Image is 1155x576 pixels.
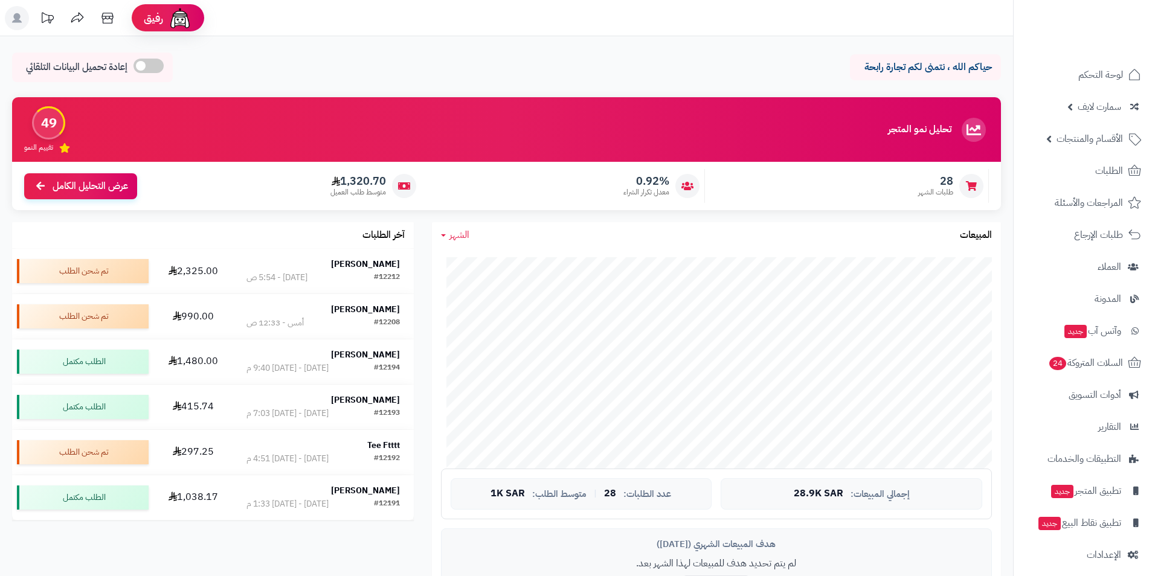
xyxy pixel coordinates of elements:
span: 1K SAR [491,488,525,499]
span: تطبيق نقاط البيع [1037,514,1121,531]
div: [DATE] - 5:54 ص [246,272,307,284]
span: | [594,489,597,498]
span: السلات المتروكة [1048,354,1123,371]
span: الطلبات [1095,162,1123,179]
span: المراجعات والأسئلة [1055,194,1123,211]
div: #12191 [374,498,400,510]
span: 28 [604,488,616,499]
div: هدف المبيعات الشهري ([DATE]) [451,538,982,551]
p: حياكم الله ، نتمنى لكم تجارة رابحة [859,60,992,74]
span: التقارير [1098,418,1121,435]
strong: [PERSON_NAME] [331,394,400,406]
td: 415.74 [153,385,233,429]
span: الأقسام والمنتجات [1057,130,1123,147]
h3: المبيعات [960,230,992,241]
span: تقييم النمو [24,142,53,153]
a: العملاء [1021,252,1148,281]
span: رفيق [144,11,163,25]
div: تم شحن الطلب [17,259,149,283]
span: وآتس آب [1063,322,1121,339]
div: [DATE] - [DATE] 1:33 م [246,498,329,510]
div: الطلب مكتمل [17,485,149,510]
a: أدوات التسويق [1021,380,1148,409]
span: طلبات الشهر [918,187,953,197]
span: العملاء [1098,258,1121,275]
span: 28 [918,174,953,188]
div: #12208 [374,317,400,329]
span: متوسط الطلب: [532,489,587,499]
img: logo-2.png [1073,32,1144,57]
div: [DATE] - [DATE] 4:51 م [246,453,329,465]
p: لم يتم تحديد هدف للمبيعات لهذا الشهر بعد. [451,557,982,571]
a: وآتس آبجديد [1021,316,1148,345]
span: سمارت لايف [1078,98,1121,115]
span: جديد [1038,517,1061,530]
span: التطبيقات والخدمات [1047,450,1121,467]
td: 990.00 [153,294,233,339]
span: الشهر [449,228,469,242]
span: جديد [1064,325,1087,338]
a: الشهر [441,228,469,242]
span: 28.9K SAR [794,488,843,499]
a: طلبات الإرجاع [1021,220,1148,249]
strong: Tee Ftttt [367,439,400,452]
td: 1,038.17 [153,475,233,520]
a: الإعدادات [1021,540,1148,569]
td: 1,480.00 [153,339,233,384]
a: التقارير [1021,412,1148,441]
h3: تحليل نمو المتجر [888,124,951,135]
span: معدل تكرار الشراء [623,187,669,197]
div: تم شحن الطلب [17,440,149,464]
span: 0.92% [623,174,669,188]
a: عرض التحليل الكامل [24,173,137,199]
span: الإعدادات [1087,546,1121,563]
div: [DATE] - [DATE] 9:40 م [246,362,329,374]
span: جديد [1051,485,1073,498]
div: الطلب مكتمل [17,350,149,374]
span: أدوات التسويق [1069,386,1121,403]
a: المدونة [1021,284,1148,313]
div: #12193 [374,408,400,420]
div: [DATE] - [DATE] 7:03 م [246,408,329,420]
h3: آخر الطلبات [362,230,405,241]
span: عدد الطلبات: [623,489,671,499]
strong: [PERSON_NAME] [331,303,400,316]
a: تطبيق نقاط البيعجديد [1021,508,1148,537]
span: إجمالي المبيعات: [851,489,910,499]
span: طلبات الإرجاع [1074,226,1123,243]
a: المراجعات والأسئلة [1021,188,1148,217]
div: تم شحن الطلب [17,304,149,328]
div: أمس - 12:33 ص [246,317,304,329]
a: تحديثات المنصة [32,6,62,33]
img: ai-face.png [168,6,192,30]
a: لوحة التحكم [1021,60,1148,89]
div: #12194 [374,362,400,374]
div: #12212 [374,272,400,284]
a: الطلبات [1021,156,1148,185]
span: تطبيق المتجر [1050,482,1121,499]
a: تطبيق المتجرجديد [1021,476,1148,505]
span: عرض التحليل الكامل [53,179,128,193]
span: متوسط طلب العميل [330,187,386,197]
span: 1,320.70 [330,174,386,188]
td: 2,325.00 [153,249,233,293]
span: إعادة تحميل البيانات التلقائي [26,60,127,74]
div: #12192 [374,453,400,465]
span: المدونة [1095,290,1121,307]
a: التطبيقات والخدمات [1021,444,1148,473]
span: لوحة التحكم [1078,66,1123,83]
strong: [PERSON_NAME] [331,258,400,270]
a: السلات المتروكة24 [1021,348,1148,377]
div: الطلب مكتمل [17,395,149,419]
strong: [PERSON_NAME] [331,484,400,497]
strong: [PERSON_NAME] [331,348,400,361]
td: 297.25 [153,430,233,475]
span: 24 [1049,357,1066,370]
